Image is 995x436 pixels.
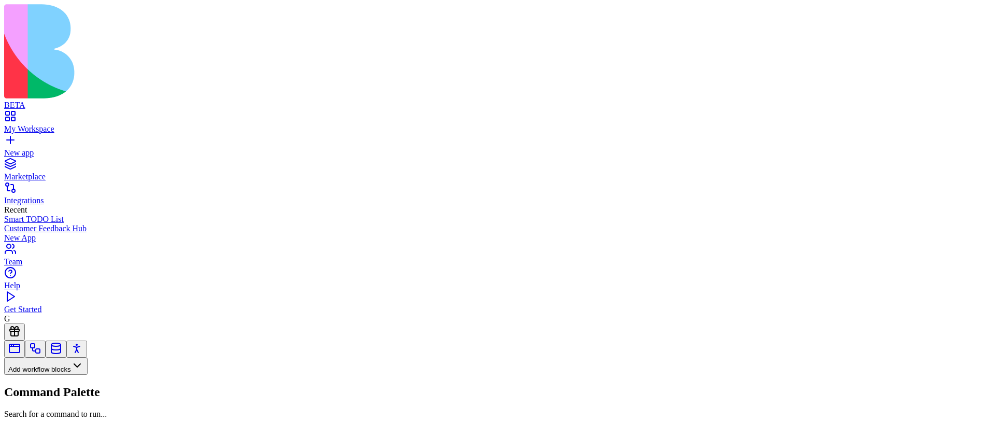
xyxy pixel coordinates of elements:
[4,148,991,158] div: New app
[4,196,991,205] div: Integrations
[4,91,991,110] a: BETA
[4,172,991,181] div: Marketplace
[4,305,991,314] div: Get Started
[4,4,421,99] img: logo
[4,163,991,181] a: Marketplace
[4,281,991,290] div: Help
[4,215,991,224] a: Smart TODO List
[4,115,991,134] a: My Workspace
[4,272,991,290] a: Help
[4,124,991,134] div: My Workspace
[4,187,991,205] a: Integrations
[4,257,991,266] div: Team
[4,410,991,419] p: Search for a command to run...
[4,314,10,323] span: G
[4,139,991,158] a: New app
[4,248,991,266] a: Team
[4,233,991,243] a: New App
[4,358,88,375] button: Add workflow blocks
[4,224,991,233] a: Customer Feedback Hub
[4,101,991,110] div: BETA
[4,385,991,399] h2: Command Palette
[4,205,27,214] span: Recent
[4,296,991,314] a: Get Started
